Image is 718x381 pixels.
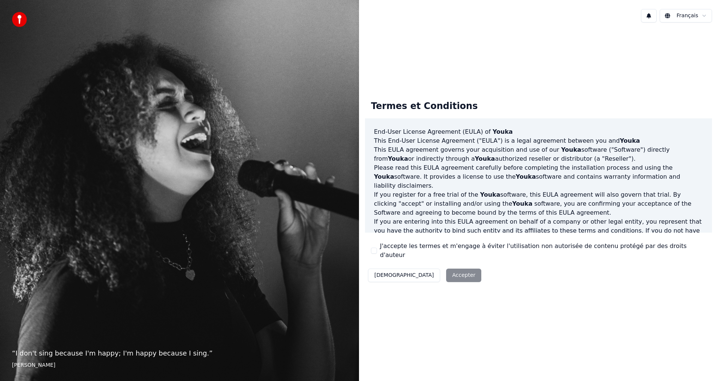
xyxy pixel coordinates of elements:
span: Youka [516,173,536,180]
p: “ I don't sing because I'm happy; I'm happy because I sing. ” [12,348,347,359]
p: If you are entering into this EULA agreement on behalf of a company or other legal entity, you re... [374,217,703,253]
span: Youka [388,155,408,162]
span: Youka [374,173,394,180]
p: Please read this EULA agreement carefully before completing the installation process and using th... [374,163,703,190]
h3: End-User License Agreement (EULA) of [374,127,703,136]
button: [DEMOGRAPHIC_DATA] [368,269,440,282]
label: J'accepte les termes et m'engage à éviter l'utilisation non autorisée de contenu protégé par des ... [380,242,706,260]
span: Youka [620,137,640,144]
img: youka [12,12,27,27]
span: Youka [475,155,495,162]
p: This End-User License Agreement ("EULA") is a legal agreement between you and [374,136,703,145]
span: Youka [493,128,513,135]
p: This EULA agreement governs your acquisition and use of our software ("Software") directly from o... [374,145,703,163]
div: Termes et Conditions [365,94,484,118]
p: If you register for a free trial of the software, this EULA agreement will also govern that trial... [374,190,703,217]
footer: [PERSON_NAME] [12,362,347,369]
span: Youka [561,146,581,153]
span: Youka [512,200,533,207]
span: Youka [480,191,500,198]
